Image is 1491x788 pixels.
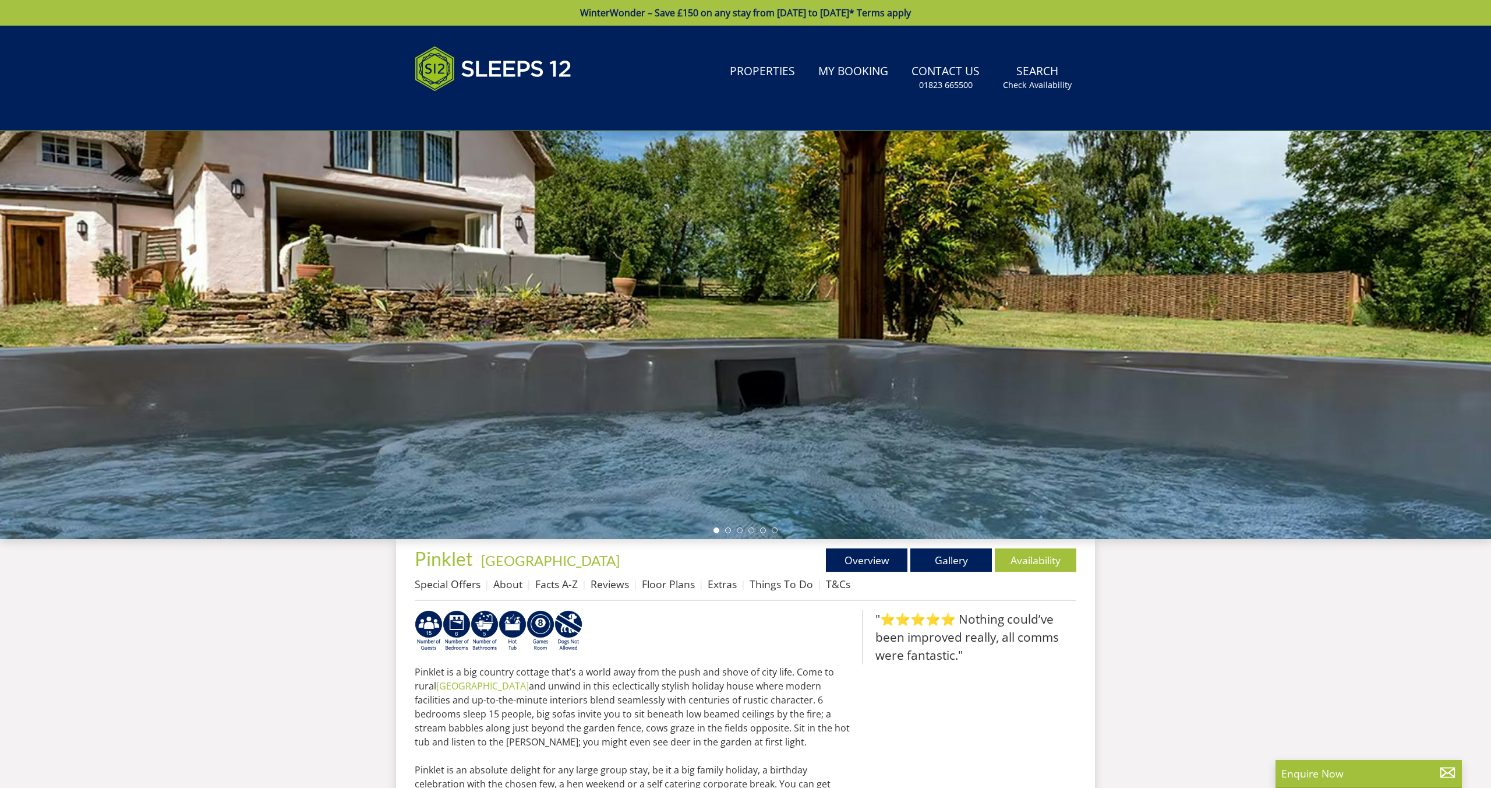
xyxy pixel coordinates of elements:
[471,610,499,652] img: AD_4nXcMgaL2UimRLXeXiAqm8UPE-AF_sZahunijfYMEIQ5SjfSEJI6yyokxyra45ncz6iSW_QuFDoDBo1Fywy-cEzVuZq-ph...
[527,610,554,652] img: AD_4nXdrZMsjcYNLGsKuA84hRzvIbesVCpXJ0qqnwZoX5ch9Zjv73tWe4fnFRs2gJ9dSiUubhZXckSJX_mqrZBmYExREIfryF...
[642,577,695,591] a: Floor Plans
[415,40,572,98] img: Sleeps 12
[998,59,1076,97] a: SearchCheck Availability
[708,577,737,591] a: Extras
[910,548,992,572] a: Gallery
[535,577,578,591] a: Facts A-Z
[415,547,476,570] a: Pinklet
[481,552,620,569] a: [GEOGRAPHIC_DATA]
[907,59,984,97] a: Contact Us01823 665500
[415,610,443,652] img: AD_4nXdm7d4G2YDlTvDNqQTdX1vdTAEAvNtUEKlmdBdwfA56JoWD8uu9-l1tHBTjLitErEH7b5pr3HeNp36h7pU9MuRJVB8Ke...
[814,59,893,85] a: My Booking
[750,577,813,591] a: Things To Do
[1281,766,1456,781] p: Enquire Now
[436,680,529,692] a: [GEOGRAPHIC_DATA]
[493,577,522,591] a: About
[443,610,471,652] img: AD_4nXfRzBlt2m0mIteXDhAcJCdmEApIceFt1SPvkcB48nqgTZkfMpQlDmULa47fkdYiHD0skDUgcqepViZHFLjVKS2LWHUqM...
[415,547,473,570] span: Pinklet
[476,552,620,569] span: -
[826,548,907,572] a: Overview
[995,548,1076,572] a: Availability
[826,577,850,591] a: T&Cs
[499,610,527,652] img: AD_4nXcpX5uDwed6-YChlrI2BYOgXwgg3aqYHOhRm0XfZB-YtQW2NrmeCr45vGAfVKUq4uWnc59ZmEsEzoF5o39EWARlT1ewO...
[862,610,1076,665] blockquote: "⭐⭐⭐⭐⭐ Nothing could’ve been improved really, all comms were fantastic."
[415,577,480,591] a: Special Offers
[1003,79,1072,91] small: Check Availability
[591,577,629,591] a: Reviews
[919,79,973,91] small: 01823 665500
[409,105,531,115] iframe: Customer reviews powered by Trustpilot
[554,610,582,652] img: AD_4nXdtMqFLQeNd5SD_yg5mtFB1sUCemmLv_z8hISZZtoESff8uqprI2Ap3l0Pe6G3wogWlQaPaciGoyoSy1epxtlSaMm8_H...
[725,59,800,85] a: Properties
